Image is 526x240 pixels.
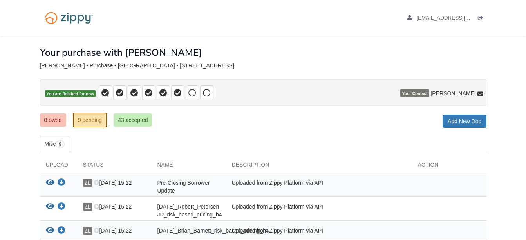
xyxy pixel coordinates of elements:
[407,15,506,23] a: edit profile
[77,161,152,173] div: Status
[94,227,132,234] span: [DATE] 15:22
[226,227,412,237] div: Uploaded from Zippy Platform via API
[40,136,69,153] a: Misc
[83,227,92,235] span: ZL
[416,15,506,21] span: brianb3582@gmail.com
[58,204,65,210] a: Download 09-15-2025_Robert_Petersen JR_risk_based_pricing_h4
[83,203,92,211] span: ZL
[157,227,269,234] span: [DATE]_Brian_Barnett_risk_based_pricing_h4
[40,62,486,69] div: [PERSON_NAME] - Purchase • [GEOGRAPHIC_DATA] • [STREET_ADDRESS]
[443,115,486,128] a: Add New Doc
[40,113,66,127] a: 0 owed
[412,161,486,173] div: Action
[157,180,210,194] span: Pre-Closing Borrower Update
[45,90,96,98] span: You are finished for now
[40,161,77,173] div: Upload
[46,179,54,187] button: View Pre-Closing Borrower Update
[430,89,475,97] span: [PERSON_NAME]
[152,161,226,173] div: Name
[94,204,132,210] span: [DATE] 15:22
[157,204,222,218] span: [DATE]_Robert_Petersen JR_risk_based_pricing_h4
[40,8,98,28] img: Logo
[40,47,202,58] h1: Your purchase with [PERSON_NAME]
[478,15,486,23] a: Log out
[400,89,429,97] span: Your Contact
[56,140,65,148] span: 9
[83,179,92,187] span: ZL
[94,180,132,186] span: [DATE] 15:22
[226,161,412,173] div: Description
[114,113,152,127] a: 43 accepted
[58,180,65,186] a: Download Pre-Closing Borrower Update
[46,203,54,211] button: View 09-15-2025_Robert_Petersen JR_risk_based_pricing_h4
[73,113,107,127] a: 9 pending
[226,179,412,195] div: Uploaded from Zippy Platform via API
[226,203,412,218] div: Uploaded from Zippy Platform via API
[46,227,54,235] button: View 09-15-2025_Brian_Barnett_risk_based_pricing_h4
[58,228,65,234] a: Download 09-15-2025_Brian_Barnett_risk_based_pricing_h4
